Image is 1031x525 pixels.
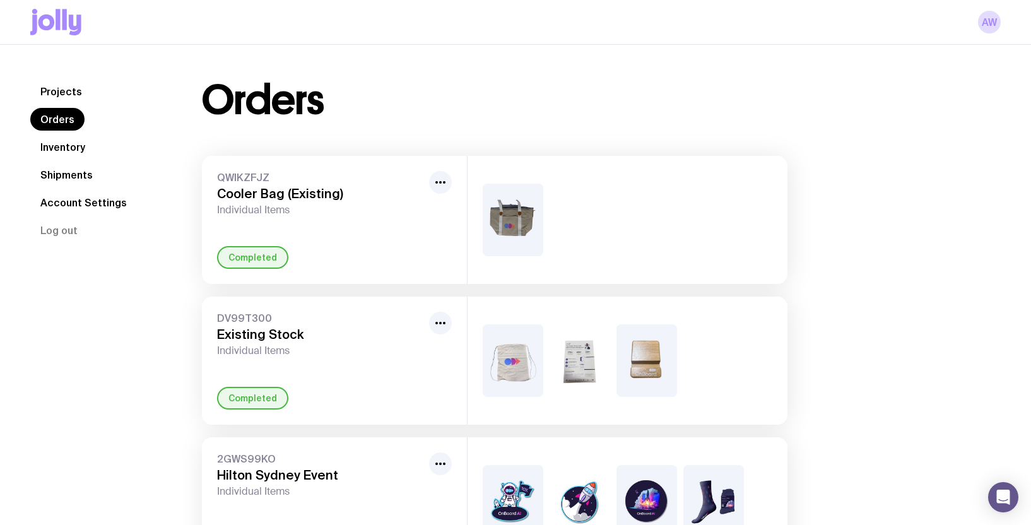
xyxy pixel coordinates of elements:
h1: Orders [202,80,324,121]
h3: Existing Stock [217,327,424,342]
span: Individual Items [217,204,424,216]
a: Shipments [30,163,103,186]
a: Account Settings [30,191,137,214]
a: AW [978,11,1001,33]
span: Individual Items [217,345,424,357]
button: Log out [30,219,88,242]
h3: Hilton Sydney Event [217,468,424,483]
a: Projects [30,80,92,103]
div: Completed [217,387,288,410]
span: Individual Items [217,485,424,498]
span: DV99T300 [217,312,424,324]
h3: Cooler Bag (Existing) [217,186,424,201]
div: Completed [217,246,288,269]
span: 2GWS99KO [217,452,424,465]
div: Open Intercom Messenger [988,482,1018,512]
a: Orders [30,108,85,131]
span: QWIKZFJZ [217,171,424,184]
a: Inventory [30,136,95,158]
